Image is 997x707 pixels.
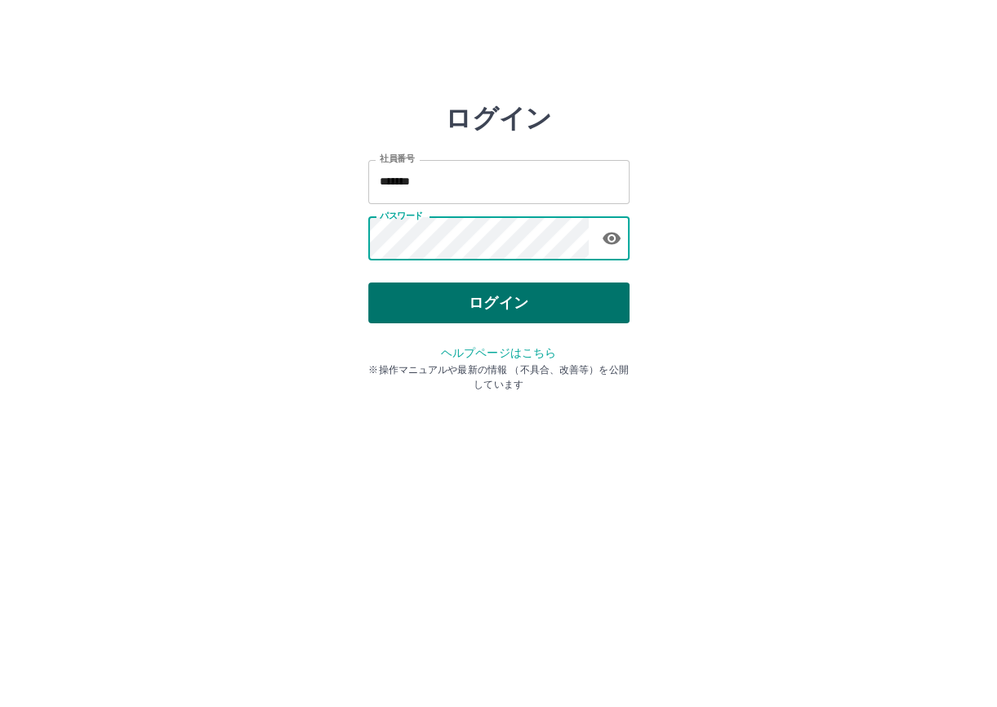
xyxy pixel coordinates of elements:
h2: ログイン [445,103,552,134]
p: ※操作マニュアルや最新の情報 （不具合、改善等）を公開しています [368,362,630,392]
button: ログイン [368,282,630,323]
a: ヘルプページはこちら [441,346,556,359]
label: 社員番号 [380,153,414,165]
label: パスワード [380,210,423,222]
